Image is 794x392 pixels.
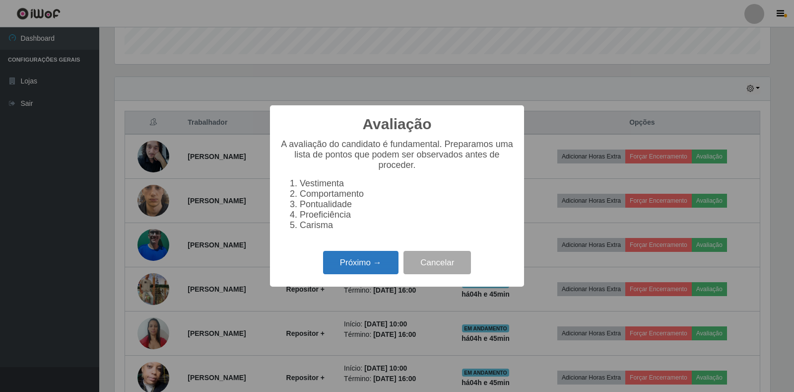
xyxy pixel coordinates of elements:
[323,251,398,274] button: Próximo →
[300,178,514,189] li: Vestimenta
[363,115,432,133] h2: Avaliação
[300,189,514,199] li: Comportamento
[280,139,514,170] p: A avaliação do candidato é fundamental. Preparamos uma lista de pontos que podem ser observados a...
[300,199,514,210] li: Pontualidade
[300,220,514,231] li: Carisma
[403,251,471,274] button: Cancelar
[300,210,514,220] li: Proeficiência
